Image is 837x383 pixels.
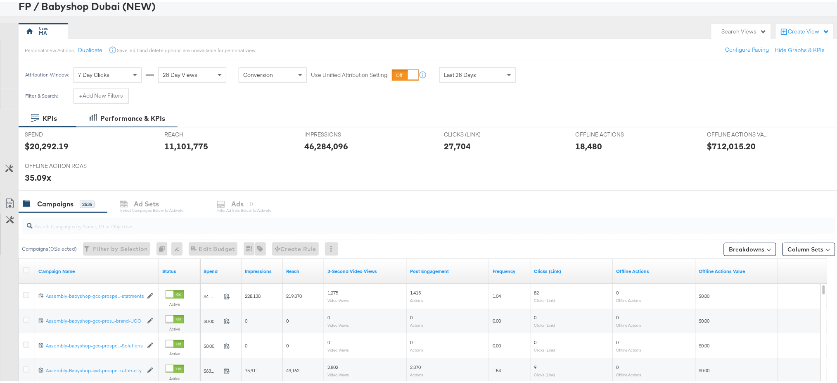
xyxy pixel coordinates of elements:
span: OFFLINE ACTION ROAS [25,160,87,168]
sub: Actions [410,296,423,301]
sub: Offline Actions [616,321,642,326]
sub: Offline Actions [616,345,642,350]
span: 0 [286,340,289,347]
sub: Offline Actions [616,370,642,375]
strong: + [79,90,83,98]
span: 0 [327,337,330,343]
sub: Offline Actions [616,296,642,301]
span: 0 [410,337,413,343]
div: 11,101,775 [165,138,209,150]
div: Performance & KPIs [100,112,165,121]
div: Save, edit and delete options are unavailable for personal view. [117,45,256,52]
div: Personal View Actions: [25,45,75,52]
a: The number of people your ad was served to. [286,266,321,273]
span: $0.00 [699,365,710,371]
a: Your campaign name. [38,266,156,273]
span: $0.00 [699,291,710,297]
a: Assembly-babyshop-gcc-prospe...-statments [46,291,143,298]
span: 0.00 [493,340,501,347]
span: $63.12 [204,366,221,372]
a: Offline Actions. [616,266,692,273]
span: 49,162 [286,365,299,371]
a: The number of times your ad was served. On mobile apps an ad is counted as served the first time ... [245,266,280,273]
span: 7 Day Clicks [78,69,109,77]
label: Active [166,299,184,305]
span: 0 [616,287,619,294]
div: Campaigns [37,197,74,207]
a: The number of actions related to your Page's posts as a result of your ad. [410,266,486,273]
span: 0 [245,340,247,347]
button: Breakdowns [724,241,776,254]
span: $0.00 [699,340,710,347]
div: 35.09x [25,170,51,182]
span: SPEND [25,129,87,136]
a: Assembly-babyshop-gcc-prospe...-Solutions [46,340,143,347]
span: 0 [286,316,289,322]
span: 1,275 [327,287,338,294]
span: 2,802 [327,362,338,368]
div: $712,015.20 [707,138,756,150]
span: 0 [616,312,619,318]
span: REACH [165,129,227,136]
div: 27,704 [444,138,471,150]
sub: Actions [410,321,423,326]
button: Configure Pacing [720,41,775,55]
span: 28 Day Views [163,69,197,77]
div: Attribution Window: [25,70,69,76]
span: 0.00 [493,316,501,322]
sub: Video Views [327,321,349,326]
button: +Add New Filters [74,86,129,101]
div: KPIs [43,112,57,121]
div: Filter & Search: [25,91,58,97]
a: The average number of times your ad was served to each person. [493,266,527,273]
button: Duplicate [78,44,102,52]
span: 0 [245,316,247,322]
sub: Clicks (Link) [534,345,555,350]
div: 2535 [80,199,95,206]
div: Campaigns ( 0 Selected) [22,243,77,251]
button: Column Sets [782,241,835,254]
span: $0.00 [204,316,221,322]
span: 0 [616,362,619,368]
div: MA [39,27,47,35]
span: 82 [534,287,539,294]
span: 0 [534,337,536,343]
a: Assembly-Babyshop-kwt-prospe...n-the-city [46,365,143,372]
a: Shows the current state of your Ad Campaign. [162,266,197,273]
div: $20,292.19 [25,138,69,150]
span: 0 [410,312,413,318]
sub: Video Views [327,296,349,301]
span: 1,415 [410,287,421,294]
span: Conversion [243,69,273,77]
span: 1.04 [493,291,501,297]
span: $41.13 [204,291,221,297]
div: 0 [156,240,171,254]
span: 0 [327,312,330,318]
label: Use Unified Attribution Setting: [311,69,389,77]
span: 0 [534,312,536,318]
span: 219,870 [286,291,302,297]
a: The total amount spent to date. [204,266,238,273]
span: 1.54 [493,365,501,371]
div: Create View [788,26,830,34]
a: Offline Actions. [699,266,775,273]
input: Search Campaigns by Name, ID or Objective [33,213,760,229]
span: 0 [616,337,619,343]
a: Assembly-babyshop-gcc-pros...-brand-UGC [46,316,143,323]
sub: Clicks (Link) [534,321,555,326]
sub: Actions [410,370,423,375]
span: $0.00 [204,341,221,347]
span: 228,138 [245,291,261,297]
span: OFFLINE ACTIONS [576,129,638,136]
span: OFFLINE ACTIONS VALUE [707,129,769,136]
label: Active [166,324,184,330]
span: 75,911 [245,365,258,371]
span: IMPRESSIONS [304,129,366,136]
span: 2,870 [410,362,421,368]
div: 18,480 [576,138,602,150]
div: Search Views [722,26,767,34]
span: $0.00 [699,316,710,322]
